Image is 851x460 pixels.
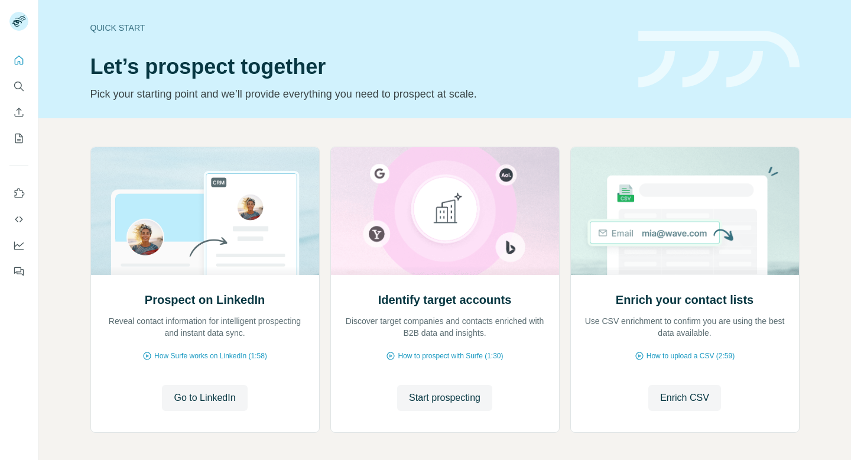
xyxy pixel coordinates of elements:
span: Enrich CSV [660,391,709,405]
p: Discover target companies and contacts enriched with B2B data and insights. [343,315,547,339]
button: Dashboard [9,235,28,256]
div: Quick start [90,22,624,34]
button: Enrich CSV [9,102,28,123]
span: How to upload a CSV (2:59) [647,351,735,361]
button: Feedback [9,261,28,282]
h1: Let’s prospect together [90,55,624,79]
button: Go to LinkedIn [162,385,247,411]
img: Identify target accounts [330,147,560,275]
img: banner [638,31,800,88]
span: Start prospecting [409,391,480,405]
span: Go to LinkedIn [174,391,235,405]
h2: Prospect on LinkedIn [145,291,265,308]
button: My lists [9,128,28,149]
span: How to prospect with Surfe (1:30) [398,351,503,361]
button: Search [9,76,28,97]
button: Use Surfe API [9,209,28,230]
button: Enrich CSV [648,385,721,411]
button: Use Surfe on LinkedIn [9,183,28,204]
p: Use CSV enrichment to confirm you are using the best data available. [583,315,787,339]
p: Reveal contact information for intelligent prospecting and instant data sync. [103,315,307,339]
span: How Surfe works on LinkedIn (1:58) [154,351,267,361]
button: Start prospecting [397,385,492,411]
img: Prospect on LinkedIn [90,147,320,275]
h2: Identify target accounts [378,291,512,308]
img: Enrich your contact lists [570,147,800,275]
button: Quick start [9,50,28,71]
p: Pick your starting point and we’ll provide everything you need to prospect at scale. [90,86,624,102]
h2: Enrich your contact lists [616,291,753,308]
